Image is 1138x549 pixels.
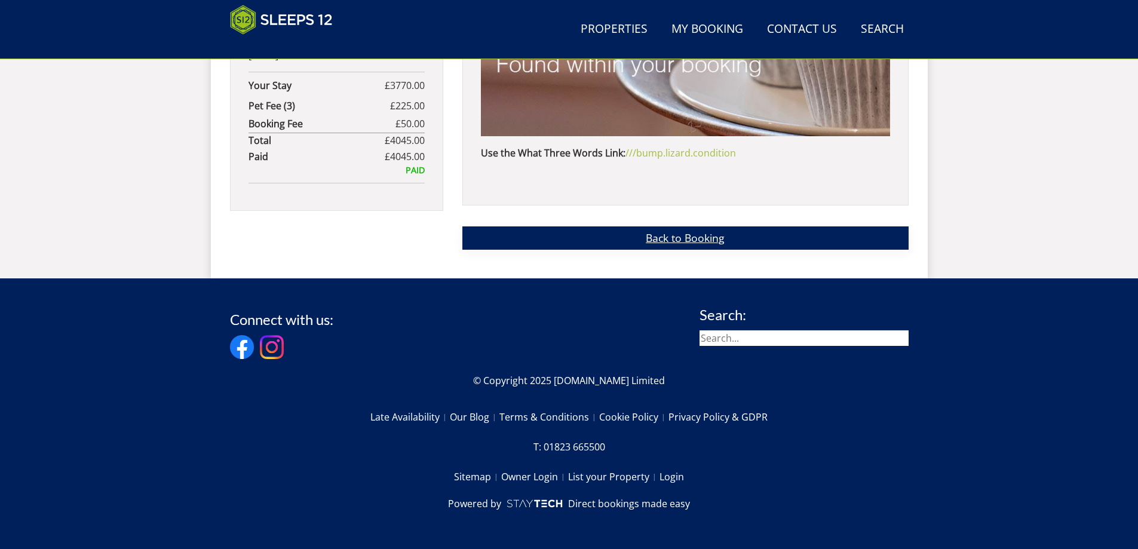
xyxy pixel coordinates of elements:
a: Terms & Conditions [499,407,599,427]
h3: Search: [700,307,909,323]
a: Sitemap [454,467,501,487]
h3: Connect with us: [230,312,333,327]
a: Properties [576,16,652,43]
a: Back to Booking [462,226,909,250]
span: £ [385,149,425,164]
strong: Your Stay [249,78,385,93]
img: scrumpy.png [506,496,563,511]
strong: Total [249,133,385,148]
p: © Copyright 2025 [DOMAIN_NAME] Limited [230,373,909,388]
a: Owner Login [501,467,568,487]
strong: Use the What Three Words Link: [481,146,625,160]
a: T: 01823 665500 [533,437,605,457]
span: 225.00 [395,99,425,112]
span: £ [390,99,425,113]
a: ///bump.lizard.condition [625,146,736,160]
img: Facebook [230,335,254,359]
span: 4045.00 [390,134,425,147]
img: Sleeps 12 [230,5,333,35]
strong: Pet Fee (3) [249,99,390,113]
span: £ [395,116,425,131]
span: 50.00 [401,117,425,130]
a: Privacy Policy & GDPR [668,407,768,427]
a: Cookie Policy [599,407,668,427]
a: Login [660,467,684,487]
a: Search [856,16,909,43]
span: £ [385,133,425,148]
a: My Booking [667,16,748,43]
span: £ [385,78,425,93]
a: Our Blog [450,407,499,427]
img: Instagram [260,335,284,359]
a: Late Availability [370,407,450,427]
a: Powered byDirect bookings made easy [448,496,690,511]
a: Contact Us [762,16,842,43]
span: 3770.00 [390,79,425,92]
a: List your Property [568,467,660,487]
strong: Booking Fee [249,116,395,131]
span: 4045.00 [390,150,425,163]
strong: Paid [249,149,385,164]
div: PAID [249,164,425,177]
input: Search... [700,330,909,346]
iframe: Customer reviews powered by Trustpilot [224,42,349,52]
